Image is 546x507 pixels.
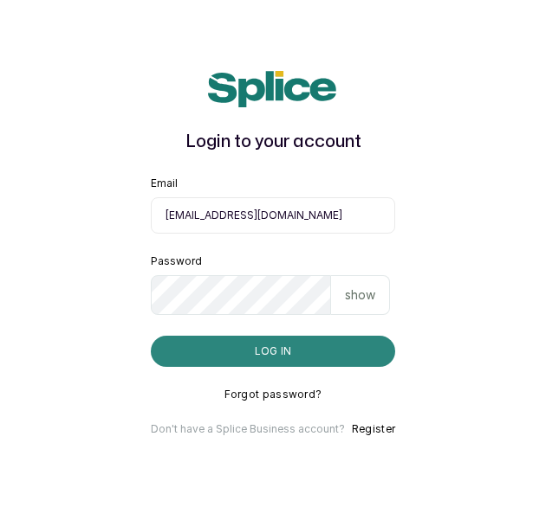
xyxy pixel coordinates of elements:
[151,254,202,268] label: Password
[151,422,345,436] p: Don't have a Splice Business account?
[151,176,178,190] label: Email
[352,422,395,436] button: Register
[151,128,395,156] h1: Login to your account
[345,286,375,304] p: show
[151,197,395,234] input: email@acme.com
[151,336,395,367] button: Log in
[224,388,322,401] button: Forgot password?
